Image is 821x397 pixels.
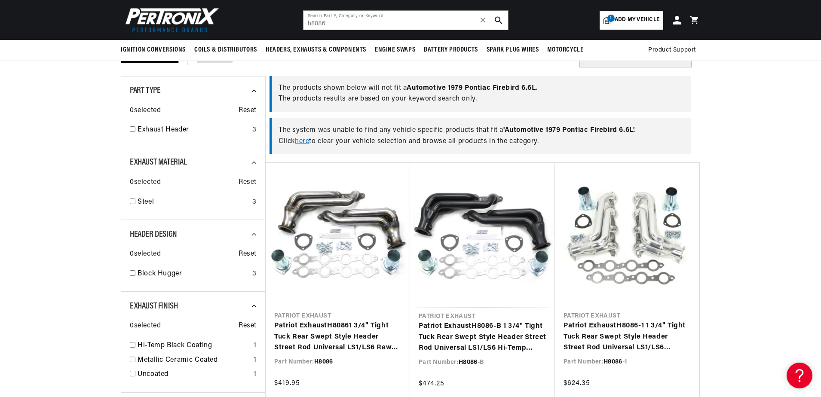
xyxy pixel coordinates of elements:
[190,40,261,60] summary: Coils & Distributors
[138,269,249,280] a: Block Hugger
[279,83,684,105] div: The products shown below will not fit a . The products results are based on your keyword search o...
[489,11,508,30] button: search button
[239,105,257,116] span: Reset
[419,321,546,354] a: Patriot ExhaustH8086-B 1 3/4" Tight Tuck Rear Swept Style Header Street Rod Universal LS1/LS6 Hi-...
[239,321,257,332] span: Reset
[138,355,250,366] a: Metallic Ceramic Coated
[239,177,257,188] span: Reset
[371,40,420,60] summary: Engine Swaps
[266,46,366,55] span: Headers, Exhausts & Components
[194,46,257,55] span: Coils & Distributors
[547,46,583,55] span: Motorcycle
[130,177,161,188] span: 0 selected
[252,197,257,208] div: 3
[130,158,187,167] span: Exhaust Material
[564,321,691,354] a: Patriot ExhaustH8086-1 1 3/4" Tight Tuck Rear Swept Style Header Street Rod Universal LS1/LS6 Met...
[121,5,220,35] img: Pertronix
[138,197,249,208] a: Steel
[600,11,663,30] a: 1Add my vehicle
[424,46,478,55] span: Battery Products
[130,302,178,311] span: Exhaust Finish
[252,269,257,280] div: 3
[503,127,635,134] span: ' Automotive 1979 Pontiac Firebird 6.6L '.
[420,40,482,60] summary: Battery Products
[274,321,401,354] a: Patriot ExhaustH80861 3/4" Tight Tuck Rear Swept Style Header Street Rod Universal LS1/LS6 Raw Steel
[130,230,177,239] span: Header Design
[130,249,161,260] span: 0 selected
[648,46,696,55] span: Product Support
[130,86,160,95] span: Part Type
[615,16,659,24] span: Add my vehicle
[295,138,309,145] a: here
[375,46,415,55] span: Engine Swaps
[303,11,508,30] input: Search Part #, Category or Keyword
[138,340,250,351] a: Hi-Temp Black Coating
[607,15,615,22] span: 1
[543,40,588,60] summary: Motorcycle
[254,355,257,366] div: 1
[239,249,257,260] span: Reset
[138,125,249,136] a: Exhaust Header
[121,40,190,60] summary: Ignition Conversions
[121,46,186,55] span: Ignition Conversions
[130,321,161,332] span: 0 selected
[254,340,257,351] div: 1
[407,85,536,92] span: Automotive 1979 Pontiac Firebird 6.6L
[482,40,543,60] summary: Spark Plug Wires
[270,118,691,154] div: The system was unable to find any vehicle specific products that fit a Click to clear your vehicl...
[138,369,250,380] a: Uncoated
[261,40,371,60] summary: Headers, Exhausts & Components
[648,40,700,61] summary: Product Support
[487,46,539,55] span: Spark Plug Wires
[130,105,161,116] span: 0 selected
[254,369,257,380] div: 1
[252,125,257,136] div: 3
